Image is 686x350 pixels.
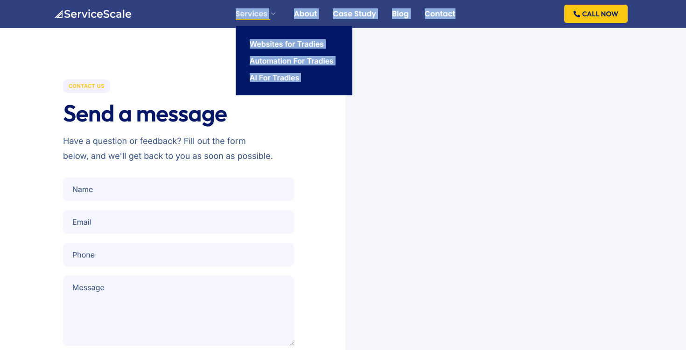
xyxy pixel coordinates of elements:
a: Case Study [333,10,376,18]
iframe: Richmond Australia [345,159,686,299]
a: Websites for Tradies [250,40,324,48]
span: CALL NOW [582,10,618,17]
a: About [294,10,317,18]
a: Blog [392,10,409,18]
a: CALL NOW [564,5,628,23]
a: Services [236,10,278,18]
a: Automation For Tradies [250,57,334,64]
a: AI For Tradies [250,74,300,81]
a: Contact [425,10,455,18]
p: Have a question or feedback? Fill out the form below, and we'll get back to you as soon as possible. [63,134,273,164]
a: ServiceScale logo representing business automation for tradies [54,9,132,18]
img: ServiceScale logo representing business automation for tradies [54,9,132,19]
